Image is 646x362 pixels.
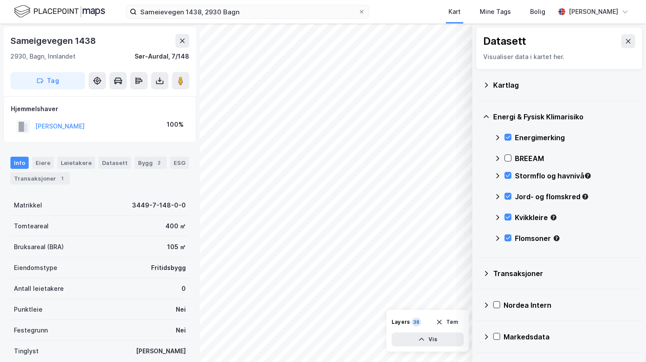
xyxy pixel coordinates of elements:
div: 2 [155,158,163,167]
div: Tinglyst [14,346,39,356]
div: Markedsdata [504,332,636,342]
div: Mine Tags [480,7,511,17]
div: Nei [176,325,186,336]
div: Visualiser data i kartet her. [483,52,635,62]
div: Fritidsbygg [151,263,186,273]
div: Flomsoner [515,233,636,244]
div: Sameigevegen 1438 [10,34,98,48]
div: Kvikkleire [515,212,636,223]
div: Nei [176,304,186,315]
div: Leietakere [57,157,95,169]
div: [PERSON_NAME] [136,346,186,356]
iframe: Chat Widget [603,320,646,362]
div: Tooltip anchor [584,172,592,180]
div: 2930, Bagn, Innlandet [10,51,76,62]
div: Datasett [99,157,131,169]
div: BREEAM [515,153,636,164]
div: Eiendomstype [14,263,57,273]
div: Tooltip anchor [581,193,589,201]
div: Datasett [483,34,526,48]
div: Stormflo og havnivå [515,171,636,181]
div: Bruksareal (BRA) [14,242,64,252]
div: Transaksjoner [10,172,70,184]
div: 1 [58,174,66,183]
div: Kart [448,7,461,17]
button: Tag [10,72,85,89]
input: Søk på adresse, matrikkel, gårdeiere, leietakere eller personer [137,5,358,18]
div: Punktleie [14,304,43,315]
div: 100% [167,119,184,130]
div: [PERSON_NAME] [569,7,618,17]
button: Tøm [430,315,464,329]
div: Jord- og flomskred [515,191,636,202]
button: Vis [392,332,464,346]
div: Energi & Fysisk Klimarisiko [493,112,636,122]
div: Tomteareal [14,221,49,231]
div: Layers [392,319,410,326]
div: Tooltip anchor [553,234,560,242]
div: Bolig [530,7,545,17]
div: Eiere [32,157,54,169]
div: 400 ㎡ [165,221,186,231]
img: logo.f888ab2527a4732fd821a326f86c7f29.svg [14,4,105,19]
div: Matrikkel [14,200,42,211]
div: Nordea Intern [504,300,636,310]
div: Festegrunn [14,325,48,336]
div: Bygg [135,157,167,169]
div: Sør-Aurdal, 7/148 [135,51,189,62]
div: Tooltip anchor [550,214,557,221]
div: Hjemmelshaver [11,104,189,114]
div: ESG [170,157,189,169]
div: Info [10,157,29,169]
div: 105 ㎡ [167,242,186,252]
div: 38 [412,318,421,326]
div: Kartlag [493,80,636,90]
div: 3449-7-148-0-0 [132,200,186,211]
div: Transaksjoner [493,268,636,279]
div: 0 [181,283,186,294]
div: Antall leietakere [14,283,64,294]
div: Energimerking [515,132,636,143]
